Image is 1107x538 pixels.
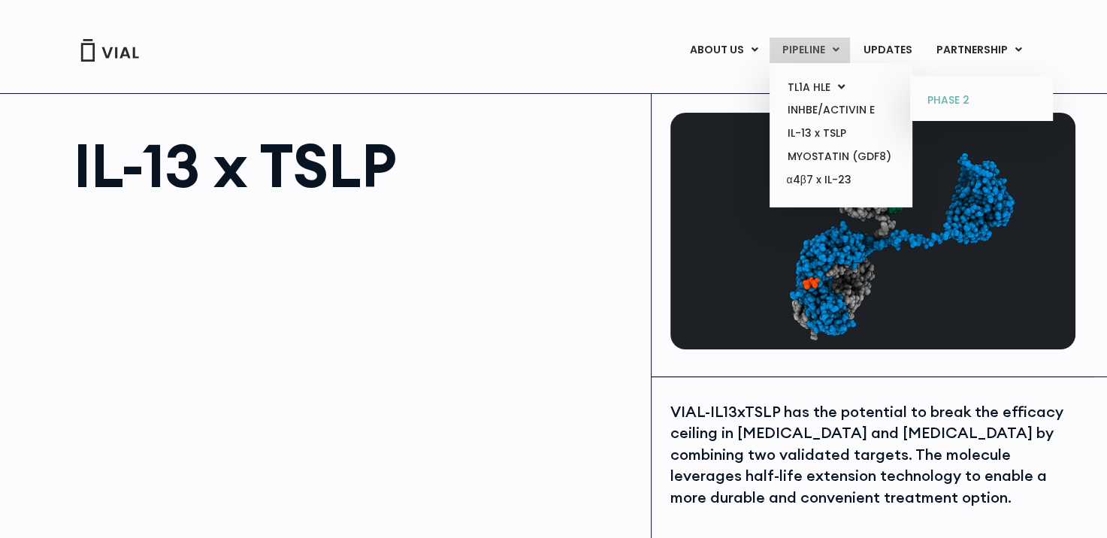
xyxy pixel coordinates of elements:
[770,38,850,63] a: PIPELINEMenu Toggle
[775,76,906,99] a: TL1A HLEMenu Toggle
[851,38,923,63] a: UPDATES
[924,38,1033,63] a: PARTNERSHIPMenu Toggle
[74,135,637,195] h1: IL-13 x TSLP
[775,168,906,192] a: α4β7 x IL-23
[775,98,906,122] a: INHBE/ACTIVIN E
[677,38,769,63] a: ABOUT USMenu Toggle
[775,145,906,168] a: MYOSTATIN (GDF8)
[670,401,1072,509] div: VIAL-IL13xTSLP has the potential to break the efficacy ceiling in [MEDICAL_DATA] and [MEDICAL_DAT...
[915,89,1047,113] a: PHASE 2
[775,122,906,145] a: IL-13 x TSLP
[80,39,140,62] img: Vial Logo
